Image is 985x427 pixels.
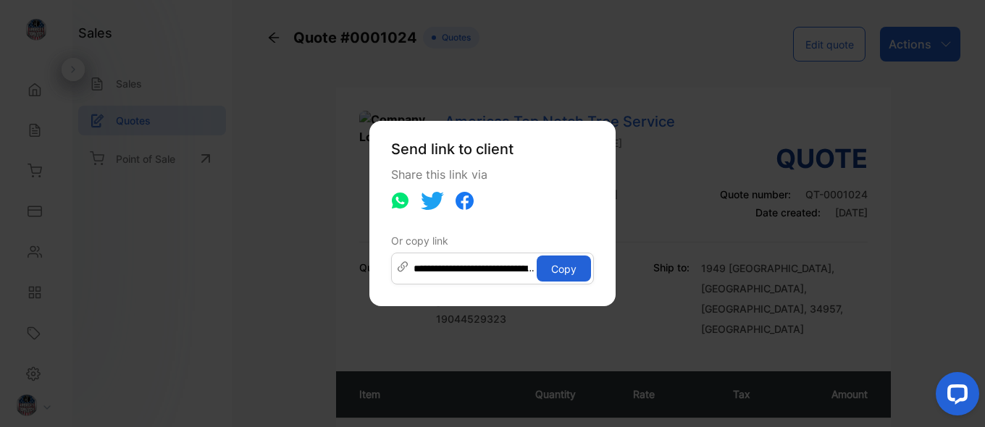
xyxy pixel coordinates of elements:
p: Share this link via [391,166,594,183]
p: Or copy link [391,233,594,248]
button: Copy [537,255,591,282]
iframe: LiveChat chat widget [924,366,985,427]
p: Send link to client [391,138,594,160]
